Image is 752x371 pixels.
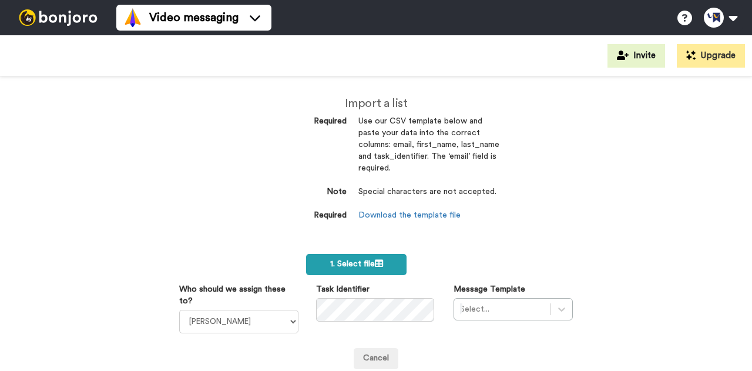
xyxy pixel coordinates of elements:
label: Task Identifier [316,283,370,295]
button: Upgrade [677,44,745,68]
a: Download the template file [358,211,461,219]
dt: Required [253,210,347,222]
span: Video messaging [149,9,239,26]
button: Invite [607,44,665,68]
h2: Import a list [253,97,499,110]
dd: Use our CSV template below and paste your data into the correct columns: email, first_name, last_... [358,116,499,186]
label: Message Template [454,283,525,295]
label: Who should we assign these to? [179,283,298,307]
dt: Note [253,186,347,198]
dt: Required [253,116,347,128]
a: Cancel [354,348,398,369]
span: 1. Select file [330,260,383,268]
img: vm-color.svg [123,8,142,27]
img: bj-logo-header-white.svg [14,9,102,26]
dd: Special characters are not accepted. [358,186,499,210]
